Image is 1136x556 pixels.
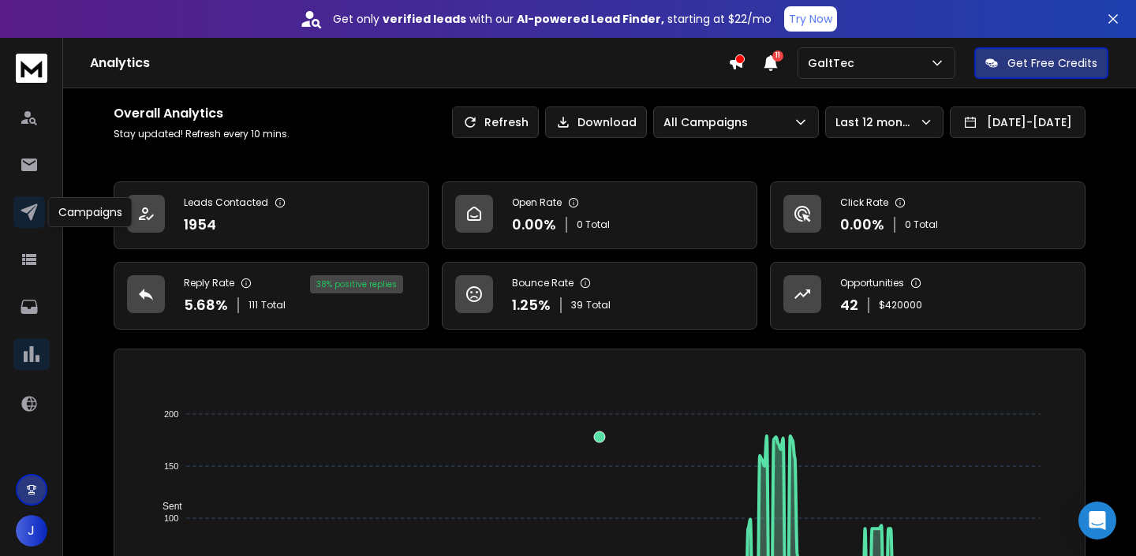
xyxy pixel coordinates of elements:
span: 111 [248,299,258,312]
button: Try Now [784,6,837,32]
span: Total [261,299,286,312]
p: Opportunities [840,277,904,289]
h1: Overall Analytics [114,104,290,123]
p: 5.68 % [184,294,228,316]
tspan: 100 [164,513,178,523]
p: Try Now [789,11,832,27]
button: J [16,515,47,547]
p: All Campaigns [663,114,754,130]
div: 38 % positive replies [310,275,403,293]
p: Reply Rate [184,277,234,289]
p: Open Rate [512,196,562,209]
strong: AI-powered Lead Finder, [517,11,664,27]
p: Get Free Credits [1007,55,1097,71]
a: Reply Rate5.68%111Total38% positive replies [114,262,429,330]
p: Get only with our starting at $22/mo [333,11,772,27]
p: 1954 [184,214,216,236]
span: 11 [772,50,783,62]
p: Last 12 months [835,114,919,130]
p: 1.25 % [512,294,551,316]
p: Stay updated! Refresh every 10 mins. [114,128,290,140]
p: 0.00 % [840,214,884,236]
p: GaltTec [808,55,861,71]
a: Opportunities42$420000 [770,262,1086,330]
button: Refresh [452,106,539,138]
p: 0 Total [905,218,938,231]
a: Bounce Rate1.25%39Total [442,262,757,330]
img: logo [16,54,47,83]
p: Click Rate [840,196,888,209]
p: 42 [840,294,858,316]
tspan: 200 [164,409,178,419]
p: Download [577,114,637,130]
h1: Analytics [90,54,728,73]
a: Click Rate0.00%0 Total [770,181,1086,249]
span: Total [586,299,611,312]
button: Get Free Credits [974,47,1108,79]
p: 0.00 % [512,214,556,236]
div: Open Intercom Messenger [1078,502,1116,539]
p: Leads Contacted [184,196,268,209]
strong: verified leads [383,11,466,27]
tspan: 150 [164,461,178,471]
p: Refresh [484,114,529,130]
span: 39 [571,299,583,312]
a: Leads Contacted1954 [114,181,429,249]
p: Bounce Rate [512,277,574,289]
button: Download [545,106,647,138]
p: 0 Total [577,218,610,231]
a: Open Rate0.00%0 Total [442,181,757,249]
p: $ 420000 [879,299,922,312]
span: Sent [151,501,182,512]
button: [DATE]-[DATE] [950,106,1086,138]
div: Campaigns [48,197,133,227]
